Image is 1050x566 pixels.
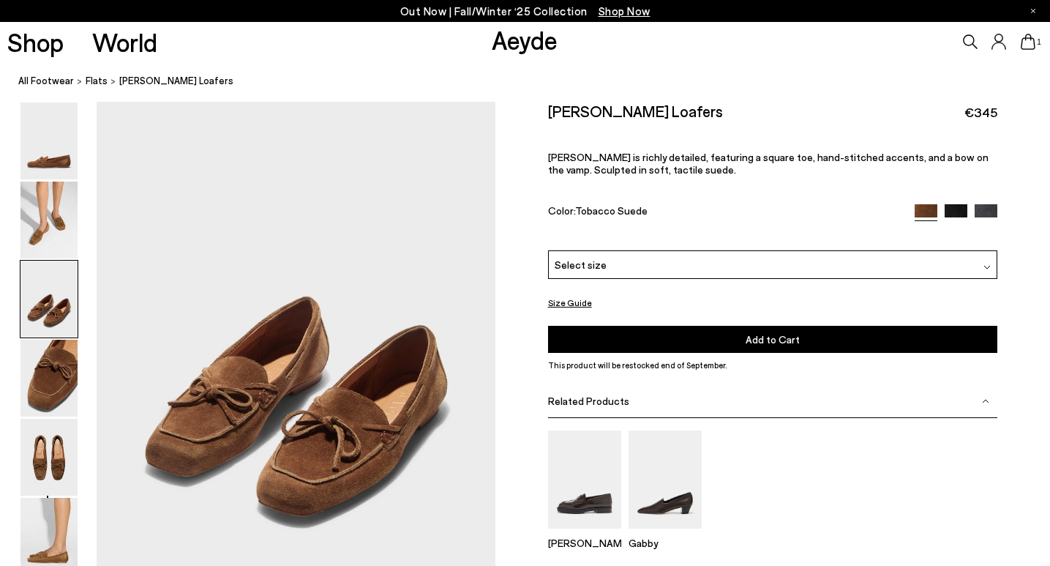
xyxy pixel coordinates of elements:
img: svg%3E [983,264,991,271]
span: [PERSON_NAME] Loafers [119,73,233,89]
span: Select size [555,257,607,272]
a: Aeyde [492,24,558,55]
button: Size Guide [548,294,592,312]
a: All Footwear [18,73,74,89]
img: svg%3E [982,398,989,405]
a: flats [86,73,108,89]
img: Gabby Almond-Toe Loafers [629,431,702,528]
p: [PERSON_NAME] [548,537,621,549]
img: Jasper Moccasin Loafers - Image 5 [20,419,78,496]
span: Tobacco Suede [575,204,648,217]
span: €345 [964,103,997,122]
span: Navigate to /collections/new-in [599,4,650,18]
img: Jasper Moccasin Loafers - Image 4 [20,340,78,417]
img: Jasper Moccasin Loafers - Image 2 [20,182,78,258]
nav: breadcrumb [18,62,1050,102]
span: 1 [1035,38,1043,46]
p: Out Now | Fall/Winter ‘25 Collection [400,2,650,21]
a: 1 [1021,34,1035,50]
button: Add to Cart [548,326,998,353]
span: Related Products [548,395,629,407]
img: Leon Loafers [548,431,621,528]
p: [PERSON_NAME] is richly detailed, featuring a square toe, hand-stitched accents, and a bow on the... [548,151,998,176]
h2: [PERSON_NAME] Loafers [548,102,723,120]
span: Add to Cart [746,333,800,346]
p: This product will be restocked end of September. [548,359,998,372]
img: Jasper Moccasin Loafers - Image 3 [20,261,78,338]
span: flats [86,75,108,86]
a: Shop [7,29,64,55]
a: Gabby Almond-Toe Loafers Gabby [629,518,702,549]
img: Jasper Moccasin Loafers - Image 1 [20,103,78,179]
a: Leon Loafers [PERSON_NAME] [548,518,621,549]
a: World [92,29,157,55]
div: Color: [548,204,901,221]
p: Gabby [629,537,702,549]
